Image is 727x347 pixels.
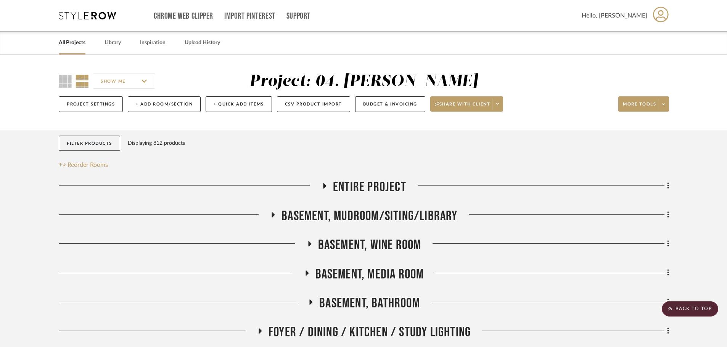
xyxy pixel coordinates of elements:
[59,96,123,112] button: Project Settings
[319,295,420,312] span: Basement, Bathroom
[249,74,478,90] div: Project: 04. [PERSON_NAME]
[105,38,121,48] a: Library
[68,160,108,170] span: Reorder Rooms
[277,96,350,112] button: CSV Product Import
[128,96,201,112] button: + Add Room/Section
[286,13,310,19] a: Support
[206,96,272,112] button: + Quick Add Items
[140,38,166,48] a: Inspiration
[435,101,491,113] span: Share with client
[318,237,421,253] span: Basement, Wine Room
[59,136,120,151] button: Filter Products
[355,96,425,112] button: Budget & Invoicing
[128,136,185,151] div: Displaying 812 products
[618,96,669,112] button: More tools
[224,13,275,19] a: Import Pinterest
[430,96,503,112] button: Share with client
[59,38,85,48] a: All Projects
[185,38,220,48] a: Upload History
[662,301,718,317] scroll-to-top-button: BACK TO TOP
[333,179,406,195] span: Entire Project
[154,13,213,19] a: Chrome Web Clipper
[623,101,656,113] span: More tools
[582,11,647,20] span: Hello, [PERSON_NAME]
[315,266,424,283] span: Basement, Media Room
[281,208,457,224] span: Basement, Mudroom/Siting/Library
[59,160,108,170] button: Reorder Rooms
[269,324,471,341] span: Foyer / Dining / Kitchen / Study Lighting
